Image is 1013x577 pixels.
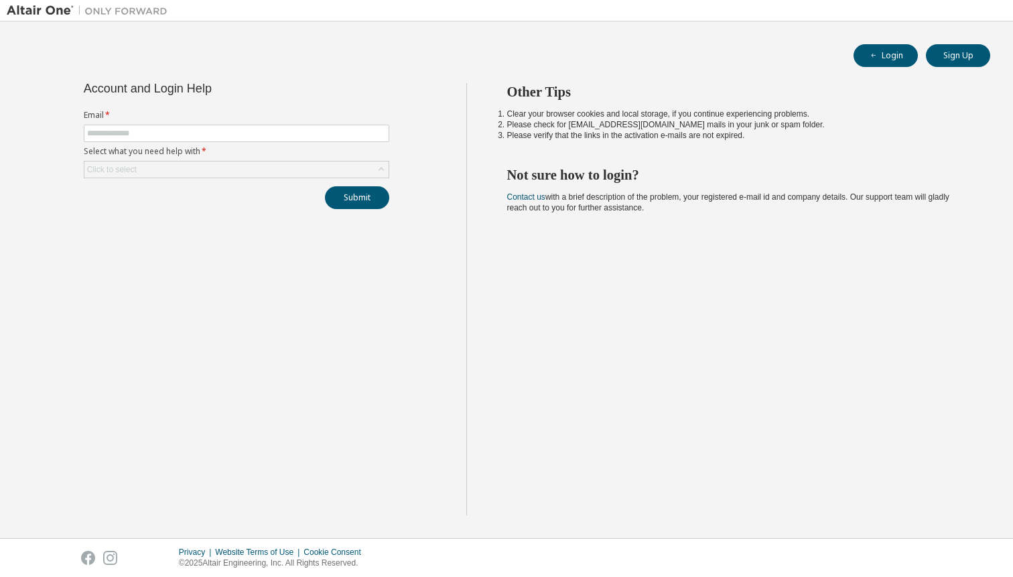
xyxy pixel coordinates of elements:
[179,547,215,558] div: Privacy
[84,162,389,178] div: Click to select
[507,119,967,130] li: Please check for [EMAIL_ADDRESS][DOMAIN_NAME] mails in your junk or spam folder.
[179,558,369,569] p: © 2025 Altair Engineering, Inc. All Rights Reserved.
[84,110,389,121] label: Email
[325,186,389,209] button: Submit
[507,109,967,119] li: Clear your browser cookies and local storage, if you continue experiencing problems.
[854,44,918,67] button: Login
[507,192,949,212] span: with a brief description of the problem, your registered e-mail id and company details. Our suppo...
[103,551,117,565] img: instagram.svg
[926,44,990,67] button: Sign Up
[7,4,174,17] img: Altair One
[507,166,967,184] h2: Not sure how to login?
[84,146,389,157] label: Select what you need help with
[507,192,545,202] a: Contact us
[81,551,95,565] img: facebook.svg
[215,547,303,558] div: Website Terms of Use
[84,83,328,94] div: Account and Login Help
[507,83,967,101] h2: Other Tips
[87,164,137,175] div: Click to select
[303,547,368,558] div: Cookie Consent
[507,130,967,141] li: Please verify that the links in the activation e-mails are not expired.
